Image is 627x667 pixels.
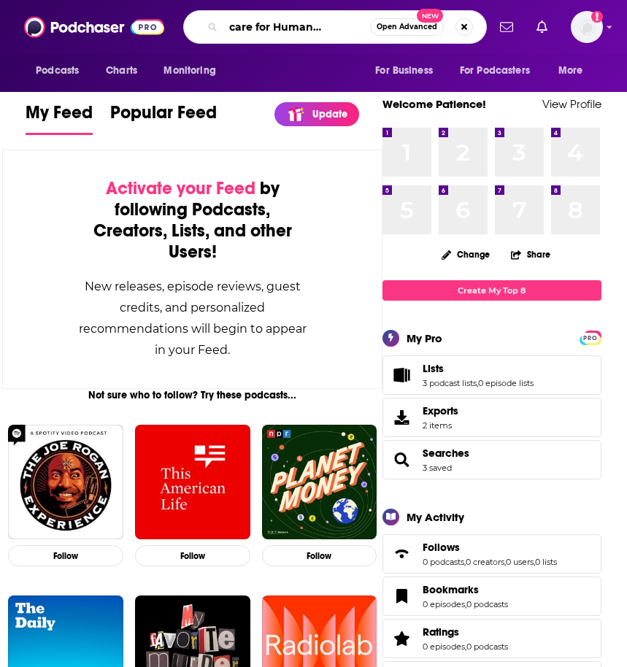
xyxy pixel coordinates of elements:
button: Show profile menu [571,11,603,43]
span: Exports [388,407,417,428]
span: PRO [582,333,599,344]
span: , [534,557,535,567]
a: My Feed [26,101,93,135]
a: Create My Top 8 [382,280,601,300]
span: My Feed [26,101,93,132]
span: , [464,557,466,567]
span: Searches [382,440,601,479]
span: Lists [423,362,444,375]
button: open menu [365,57,451,85]
a: Ratings [388,628,417,649]
div: by following Podcasts, Creators, Lists, and other Users! [76,178,309,263]
span: Bookmarks [423,583,479,596]
span: Ratings [423,625,459,639]
span: , [465,641,466,652]
span: Ratings [382,619,601,658]
a: Lists [423,362,534,375]
div: My Activity [407,510,464,524]
a: 0 users [506,557,534,567]
span: Follows [423,541,460,554]
button: open menu [548,57,601,85]
button: Open AdvancedNew [370,18,444,36]
a: View Profile [542,97,601,111]
button: Follow [262,545,377,566]
button: open menu [450,57,551,85]
img: The Joe Rogan Experience [8,425,123,540]
span: Exports [423,404,458,417]
button: Follow [8,545,123,566]
a: 0 creators [466,557,504,567]
a: 0 lists [535,557,557,567]
svg: Add a profile image [591,11,603,23]
span: Logged in as patiencebaldacci [571,11,603,43]
a: Bookmarks [423,583,508,596]
a: Popular Feed [110,101,217,135]
span: More [558,61,583,81]
span: Follows [382,534,601,574]
img: User Profile [571,11,603,43]
p: Update [312,108,347,120]
a: 0 episode lists [478,378,534,388]
span: Bookmarks [382,577,601,616]
a: Welcome Patience! [382,97,486,111]
button: Follow [135,545,250,566]
a: 3 podcast lists [423,378,477,388]
span: 2 items [423,420,458,431]
span: Open Advanced [377,23,437,31]
button: open menu [153,57,234,85]
span: , [477,378,478,388]
div: Search podcasts, credits, & more... [183,10,487,44]
img: Planet Money [262,425,377,540]
input: Search podcasts, credits, & more... [223,15,370,39]
span: Charts [106,61,137,81]
span: For Business [375,61,433,81]
a: 0 podcasts [466,599,508,609]
a: Charts [96,57,146,85]
a: Bookmarks [388,586,417,606]
a: 3 saved [423,463,452,473]
a: 0 episodes [423,599,465,609]
a: Follows [423,541,557,554]
span: New [417,9,443,23]
a: Update [274,102,359,126]
a: Ratings [423,625,508,639]
span: For Podcasters [460,61,530,81]
span: Podcasts [36,61,79,81]
div: My Pro [407,331,442,345]
a: Exports [382,398,601,437]
button: Share [510,240,551,269]
span: Popular Feed [110,101,217,132]
a: 0 episodes [423,641,465,652]
a: Searches [423,447,469,460]
span: , [465,599,466,609]
button: Change [433,245,499,263]
a: Lists [388,365,417,385]
div: Not sure who to follow? Try these podcasts... [2,389,382,401]
span: , [504,557,506,567]
img: Podchaser - Follow, Share and Rate Podcasts [24,13,164,41]
a: Show notifications dropdown [494,15,519,39]
a: Follows [388,544,417,564]
a: 0 podcasts [466,641,508,652]
button: open menu [26,57,98,85]
span: Monitoring [164,61,215,81]
a: PRO [582,331,599,342]
img: This American Life [135,425,250,540]
div: New releases, episode reviews, guest credits, and personalized recommendations will begin to appe... [76,276,309,361]
span: Activate your Feed [106,177,255,199]
a: 0 podcasts [423,557,464,567]
a: Show notifications dropdown [531,15,553,39]
span: Lists [382,355,601,395]
a: Searches [388,450,417,470]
